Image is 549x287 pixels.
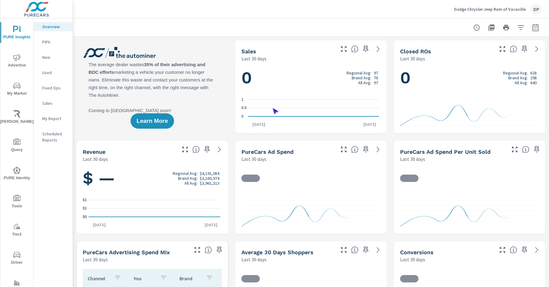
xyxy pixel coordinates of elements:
span: Tier2 [2,223,32,238]
span: [PERSON_NAME] [2,110,32,125]
h5: Revenue [83,149,105,155]
h5: PureCars Ad Spend Per Unit Sold [400,149,490,155]
p: Brand Avg: [178,176,198,181]
text: $0 [83,215,87,219]
button: Select Date Range [529,21,542,34]
p: Last 30 days [83,155,108,163]
div: PIPA [34,37,73,47]
p: [DATE] [359,121,381,127]
a: See more details in report [373,44,383,54]
text: $1 [83,198,87,202]
p: 97 [374,80,378,85]
a: See more details in report [532,44,542,54]
span: The number of dealer-specified goals completed by a visitor. [Source: This data is provided by th... [510,246,517,254]
p: Fixed Ops [42,85,68,91]
span: Tools [2,195,32,210]
p: [DATE] [200,222,222,228]
button: Learn More [131,113,174,129]
div: My Report [34,114,73,123]
span: Query [2,138,32,153]
p: 398 [530,75,537,80]
p: Overview [42,24,68,30]
p: Last 30 days [241,155,267,163]
div: New [34,53,73,62]
div: Fixed Ops [34,83,73,93]
span: Save this to your personalized report [214,245,224,255]
p: Brand [180,275,201,281]
h1: 0 [241,67,381,88]
button: Make Fullscreen [180,145,190,154]
h5: PureCars Advertising Spend Mix [83,249,170,255]
p: Used [42,70,68,76]
span: Learn More [137,118,168,124]
p: All Avg: [358,80,371,85]
text: 0.5 [241,106,247,110]
p: Last 30 days [400,155,425,163]
span: PURE Insights [2,26,32,41]
span: This table looks at how you compare to the amount of budget you spend per channel as opposed to y... [205,246,212,254]
h5: Average 30 Days Shoppers [241,249,313,255]
p: Brand Avg: [352,75,371,80]
p: All Avg: [515,80,528,85]
button: Make Fullscreen [339,245,349,255]
p: Channel [88,275,109,281]
h1: $ — [83,168,222,189]
p: 76 [374,75,378,80]
p: Sales [42,100,68,106]
a: See more details in report [373,245,383,255]
h5: Conversions [400,249,434,255]
span: Save this to your personalized report [532,145,542,154]
span: PURE Identity [2,167,32,182]
p: All Avg: [184,181,198,186]
button: Make Fullscreen [510,145,520,154]
div: Sales [34,99,73,108]
span: Total sales revenue over the selected date range. [Source: This data is sourced from the dealer’s... [192,146,200,153]
p: Dodge Chrysler Jeep Ram of Vacaville [454,6,526,12]
span: Save this to your personalized report [361,44,371,54]
p: Regional Avg: [503,70,528,75]
button: Make Fullscreen [498,44,507,54]
h5: Closed ROs [400,48,431,55]
button: Make Fullscreen [339,145,349,154]
span: Driver [2,251,32,266]
p: 640 [530,80,537,85]
a: See more details in report [214,145,224,154]
div: DP [531,4,542,15]
span: Save this to your personalized report [202,145,212,154]
p: New [42,54,68,60]
span: Total cost of media for all PureCars channels for the selected dealership group over the selected... [351,146,358,153]
div: Used [34,68,73,77]
span: Save this to your personalized report [361,145,371,154]
text: 1 [241,97,244,102]
text: 0 [241,114,244,119]
p: My Report [42,115,68,122]
h1: 0 [400,67,539,88]
p: 628 [530,70,537,75]
h5: Sales [241,48,256,55]
div: Overview [34,22,73,31]
span: My Market [2,82,32,97]
a: See more details in report [532,245,542,255]
p: $3,160,974 [200,176,219,181]
p: $4,191,084 [200,171,219,176]
button: Print Report [500,21,512,34]
span: A rolling 30 day total of daily Shoppers on the dealership website, averaged over the selected da... [351,246,358,254]
p: Brand Avg: [508,75,528,80]
span: Save this to your personalized report [520,44,529,54]
button: Apply Filters [515,21,527,34]
button: Make Fullscreen [339,44,349,54]
button: "Export Report to PDF" [485,21,498,34]
span: Number of vehicles sold by the dealership over the selected date range. [Source: This data is sou... [351,45,358,53]
p: [DATE] [89,222,110,228]
p: Regional Avg: [173,171,198,176]
p: Last 30 days [400,256,425,263]
p: $3,961,313 [200,181,219,186]
p: Scheduled Reports [42,131,68,143]
h5: PureCars Ad Spend [241,149,293,155]
p: [DATE] [248,121,270,127]
span: Advertise [2,54,32,69]
p: 97 [374,70,378,75]
p: Last 30 days [241,55,267,62]
div: Scheduled Reports [34,129,73,145]
p: Last 30 days [400,55,425,62]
